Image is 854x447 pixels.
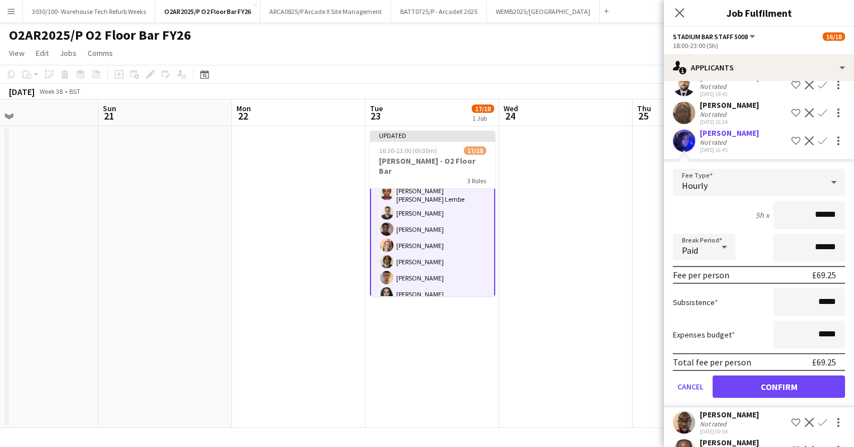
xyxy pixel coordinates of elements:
[673,375,708,398] button: Cancel
[88,48,113,58] span: Comms
[370,103,383,113] span: Tue
[368,110,383,122] span: 23
[101,110,116,122] span: 21
[36,48,49,58] span: Edit
[370,131,495,296] app-job-card: Updated16:30-23:00 (6h30m)17/18[PERSON_NAME] - O2 Floor Bar3 Roles[PERSON_NAME][PERSON_NAME]Stadi...
[635,110,651,122] span: 25
[502,110,518,122] span: 24
[236,103,251,113] span: Mon
[55,46,81,60] a: Jobs
[700,146,759,154] div: [DATE] 16:45
[673,297,718,307] label: Subsistence
[700,91,759,98] div: [DATE] 19:43
[700,82,729,91] div: Not rated
[700,410,759,420] div: [PERSON_NAME]
[673,330,735,340] label: Expenses budget
[664,6,854,20] h3: Job Fulfilment
[83,46,117,60] a: Comms
[700,100,759,110] div: [PERSON_NAME]
[4,46,29,60] a: View
[370,156,495,176] h3: [PERSON_NAME] - O2 Floor Bar
[673,41,845,50] div: 18:00-23:00 (5h)
[69,87,80,96] div: BST
[464,146,486,155] span: 17/18
[812,356,836,368] div: £69.25
[700,110,729,118] div: Not rated
[682,245,698,256] span: Paid
[9,27,191,44] h1: O2AR2025/P O2 Floor Bar FY26
[155,1,260,22] button: O2AR2025/P O2 Floor Bar FY26
[700,128,759,138] div: [PERSON_NAME]
[713,375,845,398] button: Confirm
[673,32,748,41] span: Stadium Bar Staff 5008
[487,1,600,22] button: WEMB2025/[GEOGRAPHIC_DATA]
[700,138,729,146] div: Not rated
[700,428,759,435] div: [DATE] 00:54
[504,103,518,113] span: Wed
[472,104,494,113] span: 17/18
[370,131,495,140] div: Updated
[379,146,437,155] span: 16:30-23:00 (6h30m)
[637,103,651,113] span: Thu
[60,48,77,58] span: Jobs
[260,1,391,22] button: ARCA0825/P Arcade X Site Management
[700,420,729,428] div: Not rated
[812,269,836,280] div: £69.25
[664,54,854,81] div: Applicants
[37,87,65,96] span: Week 38
[756,210,769,220] div: 5h x
[823,32,845,41] span: 16/18
[31,46,53,60] a: Edit
[103,103,116,113] span: Sun
[9,48,25,58] span: View
[673,32,757,41] button: Stadium Bar Staff 5008
[9,86,35,97] div: [DATE]
[235,110,251,122] span: 22
[700,118,759,126] div: [DATE] 16:34
[370,165,495,322] app-card-role: Stadium Bar Staff 50087A7/818:00-23:00 (5h)[PERSON_NAME] [PERSON_NAME] Lembe[PERSON_NAME][PERSON_...
[472,114,494,122] div: 1 Job
[467,177,486,185] span: 3 Roles
[673,269,729,280] div: Fee per person
[673,356,751,368] div: Total fee per person
[391,1,487,22] button: BATT0725/P - ArcadeX 2025
[682,180,708,191] span: Hourly
[23,1,155,22] button: 3030/100- Warehouse Tech Refurb Weeks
